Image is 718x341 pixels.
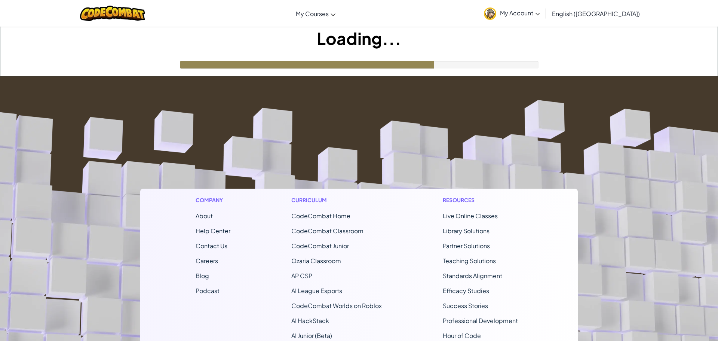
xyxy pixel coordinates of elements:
[484,7,496,20] img: avatar
[443,257,496,265] a: Teaching Solutions
[480,1,544,25] a: My Account
[291,317,329,325] a: AI HackStack
[291,332,332,340] a: AI Junior (Beta)
[443,332,481,340] a: Hour of Code
[552,10,640,18] span: English ([GEOGRAPHIC_DATA])
[0,27,718,50] h1: Loading...
[291,272,312,280] a: AP CSP
[291,196,382,204] h1: Curriculum
[80,6,145,21] img: CodeCombat logo
[291,212,350,220] span: CodeCombat Home
[196,227,230,235] a: Help Center
[291,287,342,295] a: AI League Esports
[196,242,227,250] span: Contact Us
[196,196,230,204] h1: Company
[196,272,209,280] a: Blog
[500,9,540,17] span: My Account
[443,196,522,204] h1: Resources
[443,272,502,280] a: Standards Alignment
[291,257,341,265] a: Ozaria Classroom
[296,10,329,18] span: My Courses
[443,302,488,310] a: Success Stories
[292,3,339,24] a: My Courses
[443,212,498,220] a: Live Online Classes
[443,242,490,250] a: Partner Solutions
[291,242,349,250] a: CodeCombat Junior
[196,257,218,265] a: Careers
[291,302,382,310] a: CodeCombat Worlds on Roblox
[196,212,213,220] a: About
[196,287,220,295] a: Podcast
[443,227,490,235] a: Library Solutions
[291,227,363,235] a: CodeCombat Classroom
[443,317,518,325] a: Professional Development
[443,287,489,295] a: Efficacy Studies
[548,3,644,24] a: English ([GEOGRAPHIC_DATA])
